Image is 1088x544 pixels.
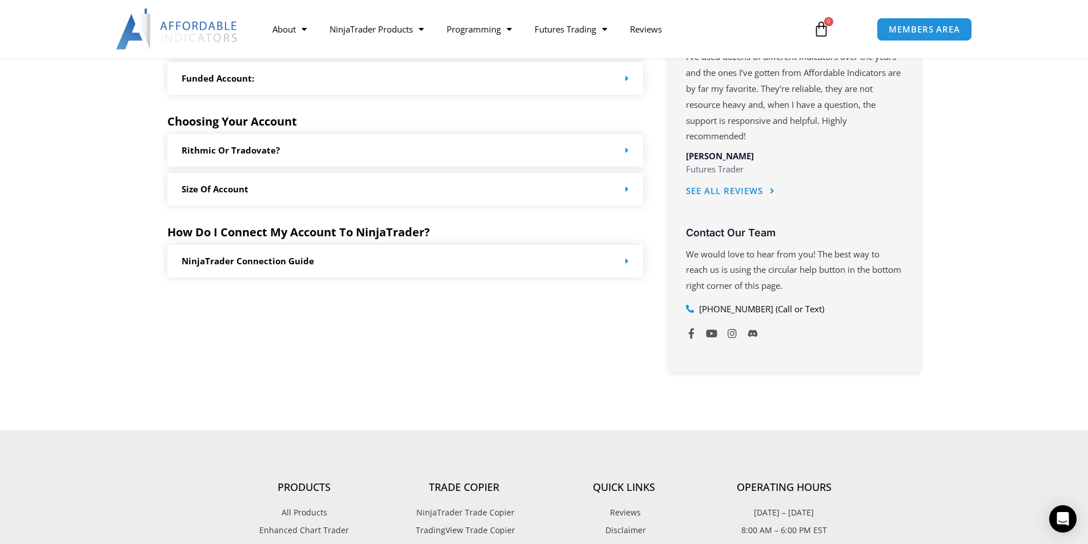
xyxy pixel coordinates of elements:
[435,16,523,42] a: Programming
[544,523,704,538] a: Disclaimer
[686,150,754,162] span: [PERSON_NAME]
[167,115,644,128] h5: Choosing Your Account
[686,226,903,239] h3: Contact Our Team
[413,523,515,538] span: TradingView Trade Copier
[182,72,254,84] a: Funded Account:
[261,16,318,42] a: About
[182,183,248,195] a: Size of Account
[224,523,384,538] a: Enhanced Chart Trader
[796,13,846,46] a: 0
[607,505,641,520] span: Reviews
[704,523,864,538] p: 8:00 AM – 6:00 PM EST
[686,247,903,295] p: We would love to hear from you! The best way to reach us is using the circular help button in the...
[413,505,515,520] span: NinjaTrader Trade Copier
[224,481,384,494] h4: Products
[877,18,972,41] a: MEMBERS AREA
[116,9,239,50] img: LogoAI | Affordable Indicators – NinjaTrader
[167,173,644,205] div: Size of Account
[261,16,800,42] nav: Menu
[544,505,704,520] a: Reviews
[686,187,763,195] span: See All Reviews
[603,523,646,538] span: Disclaimer
[167,134,644,167] div: Rithmic or Tradovate?
[686,162,903,178] p: Futures Trader
[224,505,384,520] a: All Products
[686,179,775,204] a: See All Reviews
[544,481,704,494] h4: Quick Links
[259,523,349,538] span: Enhanced Chart Trader
[889,25,960,34] span: MEMBERS AREA
[384,481,544,494] h4: Trade Copier
[384,505,544,520] a: NinjaTrader Trade Copier
[167,225,644,239] h5: How Do I Connect My Account To NinjaTrader?
[686,49,903,144] p: I’ve used dozens of different indicators over the years and the ones I’ve gotten from Affordable ...
[182,144,280,156] a: Rithmic or Tradovate?
[704,481,864,494] h4: Operating Hours
[318,16,435,42] a: NinjaTrader Products
[824,17,833,26] span: 0
[167,62,644,95] div: Funded Account:
[1049,505,1077,533] div: Open Intercom Messenger
[523,16,619,42] a: Futures Trading
[704,505,864,520] p: [DATE] – [DATE]
[619,16,673,42] a: Reviews
[167,245,644,277] div: NinjaTrader Connection Guide
[384,523,544,538] a: TradingView Trade Copier
[696,301,824,317] span: [PHONE_NUMBER] (Call or Text)
[182,255,314,267] a: NinjaTrader Connection Guide
[282,505,327,520] span: All Products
